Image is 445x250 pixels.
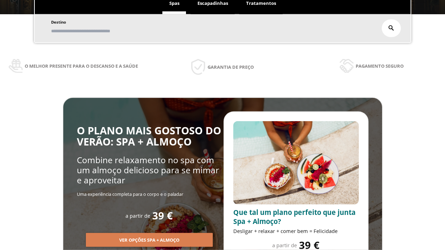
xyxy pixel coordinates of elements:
a: Ver opções Spa + Almoço [86,237,213,243]
span: Desligar + relaxar + comer bem = Felicidade [233,227,338,234]
span: Destino [51,19,66,25]
span: Uma experiência completa para o corpo e o paladar [77,191,183,197]
span: Pagamento seguro [356,62,404,70]
span: Ver opções Spa + Almoço [119,237,179,244]
button: Ver opções Spa + Almoço [86,233,213,247]
span: a partir de [126,212,150,219]
img: promo-sprunch.ElVl7oUD.webp [233,121,359,205]
span: O PLANO MAIS GOSTOSO DO VERÃO: SPA + ALMOÇO [77,124,221,149]
span: a partir de [272,242,297,249]
span: Combine relaxamento no spa com um almoço delicioso para se mimar e aproveitar [77,154,219,186]
span: 39 € [152,210,173,222]
span: Garantia de preço [208,63,254,71]
span: Que tal um plano perfeito que junta Spa + Almoço? [233,208,356,226]
span: O melhor presente para o descanso e a saúde [25,62,138,70]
